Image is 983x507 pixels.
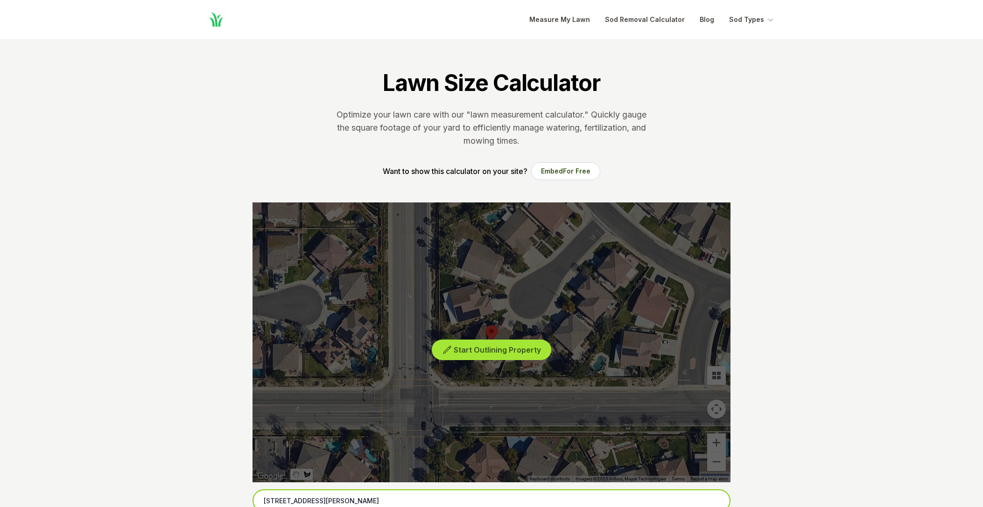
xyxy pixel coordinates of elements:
[383,166,527,177] p: Want to show this calculator on your site?
[531,162,600,180] button: EmbedFor Free
[432,340,551,361] button: Start Outlining Property
[383,69,600,97] h1: Lawn Size Calculator
[605,14,685,25] a: Sod Removal Calculator
[700,14,714,25] a: Blog
[563,167,590,175] span: For Free
[454,345,541,354] span: Start Outlining Property
[729,14,775,25] button: Sod Types
[335,108,648,147] p: Optimize your lawn care with our "lawn measurement calculator." Quickly gauge the square footage ...
[529,14,590,25] a: Measure My Lawn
